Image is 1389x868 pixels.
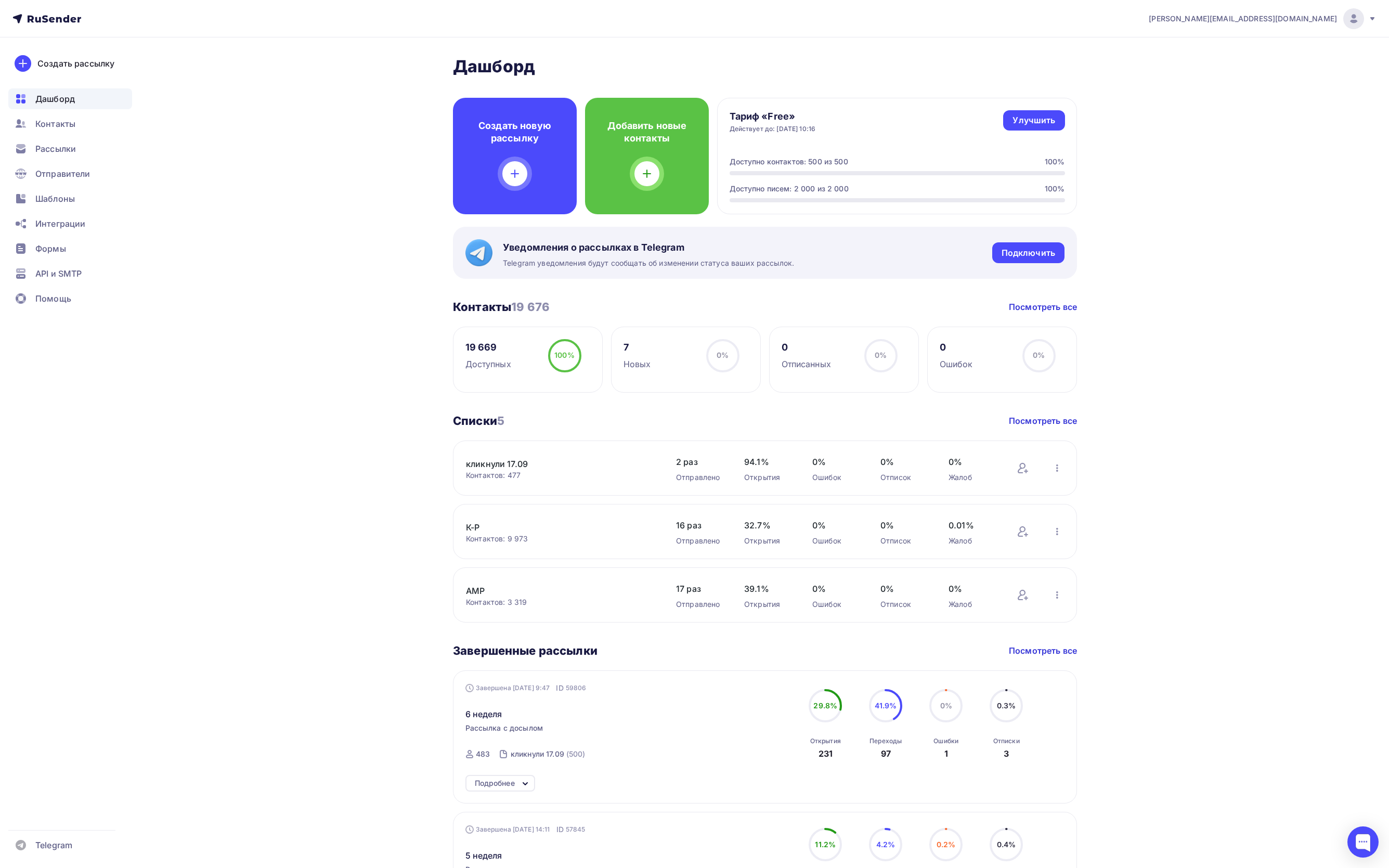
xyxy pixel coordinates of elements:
span: 29.8% [813,701,837,710]
span: 41.9% [875,701,897,710]
a: Дашборд [8,88,132,109]
div: Подробнее [475,777,515,789]
div: кликнули 17.09 [511,749,564,759]
div: 100% [1045,184,1065,194]
span: 16 раз [676,519,723,532]
span: [PERSON_NAME][EMAIL_ADDRESS][DOMAIN_NAME] [1149,14,1337,24]
h3: Контакты [453,300,550,314]
span: Уведомления о рассылках в Telegram [503,241,794,254]
div: Контактов: 3 319 [466,597,655,607]
span: 94.1% [744,456,791,468]
span: 57845 [566,824,586,835]
h4: Создать новую рассылку [470,120,560,145]
div: Новых [624,358,651,370]
span: 0% [949,582,996,595]
div: Ошибки [933,737,958,745]
div: Доступно писем: 2 000 из 2 000 [730,184,849,194]
span: 6 неделя [465,708,502,720]
span: 0% [1033,351,1045,359]
span: 0% [812,456,860,468]
a: К-Р [466,521,643,534]
div: 1 [944,747,948,760]
span: ID [556,824,564,835]
span: 0.4% [997,840,1016,849]
span: 0% [949,456,996,468]
div: Отписанных [782,358,831,370]
div: Ошибок [812,599,860,610]
div: 3 [1004,747,1009,760]
div: 97 [881,747,891,760]
div: Отписок [880,472,928,483]
div: Жалоб [949,472,996,483]
a: Контакты [8,113,132,134]
span: API и SMTP [35,267,82,280]
span: 19 676 [511,300,550,314]
span: 0% [880,456,928,468]
div: Открытия [744,599,791,610]
div: Доступных [465,358,511,370]
span: Рассылка с досылом [465,723,543,733]
span: 0% [940,701,952,710]
span: 32.7% [744,519,791,532]
h2: Дашборд [453,56,1077,77]
div: 100% [1045,157,1065,167]
div: Действует до: [DATE] 10:16 [730,125,816,133]
a: Посмотреть все [1009,414,1077,427]
span: Интеграции [35,217,85,230]
div: Контактов: 477 [466,470,655,481]
div: Ошибок [940,358,973,370]
a: [PERSON_NAME][EMAIL_ADDRESS][DOMAIN_NAME] [1149,8,1377,29]
div: Доступно контактов: 500 из 500 [730,157,848,167]
span: Дашборд [35,93,75,105]
div: Отписок [880,599,928,610]
span: Отправители [35,167,90,180]
a: Отправители [8,163,132,184]
div: Отправлено [676,599,723,610]
div: Открытия [810,737,841,745]
span: 17 раз [676,582,723,595]
div: Подключить [1002,247,1055,259]
a: Шаблоны [8,188,132,209]
div: 7 [624,341,651,354]
a: кликнули 17.09 (500) [510,746,587,762]
div: 0 [940,341,973,354]
span: 0.2% [937,840,956,849]
span: 5 [497,414,504,427]
span: 0% [880,519,928,532]
div: Отправлено [676,536,723,546]
span: Контакты [35,118,75,130]
span: 0.3% [997,701,1016,710]
span: 2 раз [676,456,723,468]
span: 0% [812,519,860,532]
div: Создать рассылку [37,57,114,70]
a: Посмотреть все [1009,644,1077,657]
span: 0% [717,351,729,359]
h3: Завершенные рассылки [453,643,598,658]
span: 5 неделя [465,849,502,862]
span: ID [556,683,563,693]
div: (500) [566,749,586,759]
span: 59806 [566,683,587,693]
div: 19 669 [465,341,511,354]
h4: Тариф «Free» [730,110,816,123]
div: 231 [819,747,833,760]
span: 0.01% [949,519,996,532]
span: 0% [812,582,860,595]
a: кликнули 17.09 [466,458,643,470]
span: Telegram [35,839,72,851]
div: Жалоб [949,536,996,546]
span: 100% [554,351,575,359]
span: Формы [35,242,66,255]
div: 0 [782,341,831,354]
a: Формы [8,238,132,259]
div: Ошибок [812,472,860,483]
span: 11.2% [815,840,836,849]
a: Посмотреть все [1009,301,1077,313]
div: Отправлено [676,472,723,483]
span: Шаблоны [35,192,75,205]
div: Улучшить [1012,114,1055,126]
a: АМР [466,585,643,597]
span: 0% [880,582,928,595]
div: Открытия [744,536,791,546]
div: Отписок [880,536,928,546]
